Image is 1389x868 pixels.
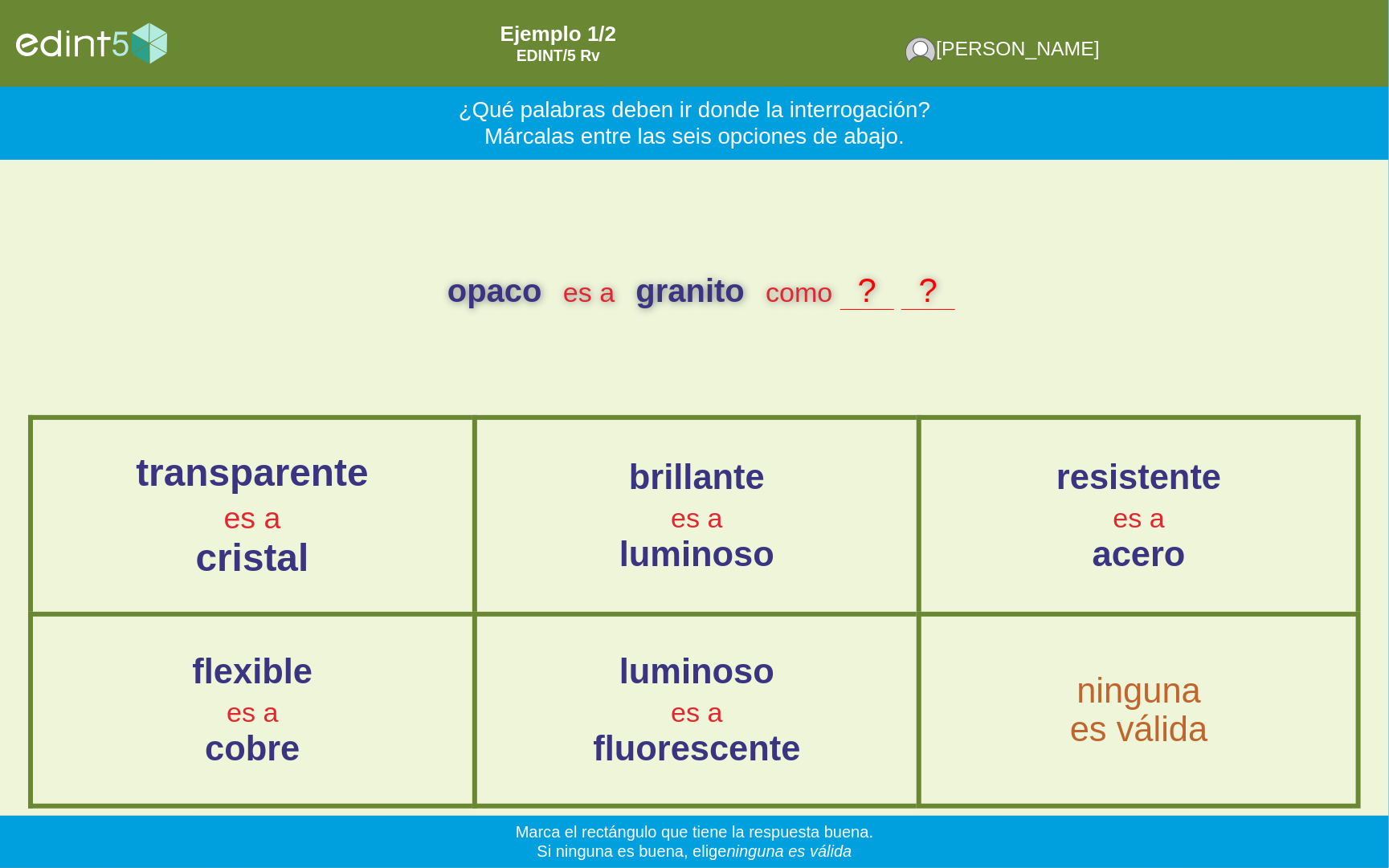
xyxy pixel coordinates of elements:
span: brillante [629,458,765,496]
span: cobre [205,729,300,768]
span: flexible [192,652,313,691]
span: luminoso [619,652,774,691]
span: es a [671,697,722,727]
span: ? [901,271,954,310]
span: ? [840,271,893,310]
div: item: 5RvE1 [500,47,617,65]
span: ninguna es válida [1070,671,1207,748]
div: Persona a la que se aplica este test [905,37,1100,63]
span: 1/2 [587,22,616,46]
span: es a [224,501,281,535]
span: es a [227,697,278,727]
span: es a [1113,503,1165,533]
span: es a [671,503,722,533]
img: alumnogenerico.svg [905,37,936,63]
span: luminoso [619,535,774,573]
div: item: 5RvE1 [472,22,616,65]
span: fluorescente [593,729,800,768]
span: cristal [196,536,309,579]
span: granito [623,259,758,321]
span: Ejemplo [500,22,582,46]
span: acero [1093,535,1186,573]
i: ninguna es válida [727,842,852,860]
span: transparente [136,452,368,495]
span: opaco [434,259,555,321]
img: logo_edint5_num_blanco.svg [9,8,175,79]
span: es a [563,277,615,308]
span: resistente [1056,458,1221,496]
span: como [766,277,832,308]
